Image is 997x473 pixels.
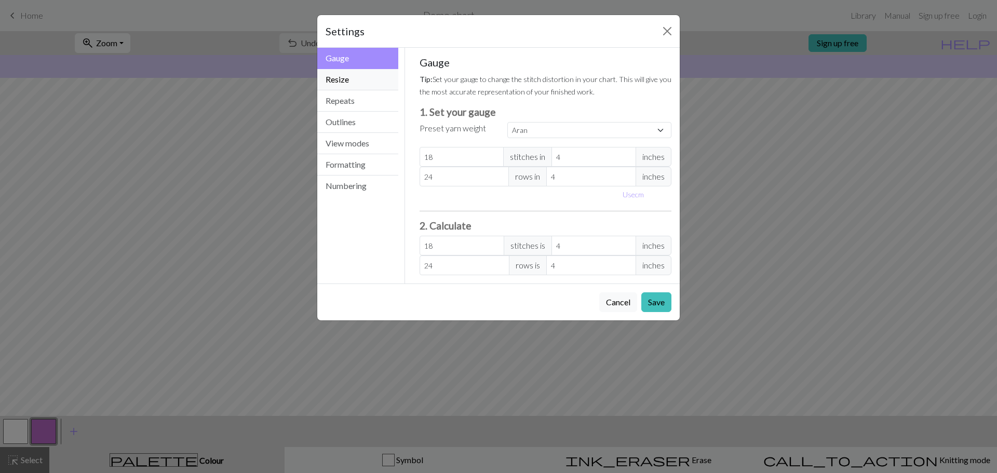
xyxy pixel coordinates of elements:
button: Usecm [618,186,649,202]
button: Gauge [317,48,398,69]
button: Save [641,292,671,312]
span: stitches in [503,147,552,167]
button: Close [659,23,676,39]
h5: Settings [326,23,365,39]
label: Preset yarn weight [420,122,486,134]
span: inches [636,167,671,186]
small: Set your gauge to change the stitch distortion in your chart. This will give you the most accurat... [420,75,671,96]
span: inches [636,236,671,255]
span: rows in [508,167,547,186]
span: inches [636,147,671,167]
button: Resize [317,69,398,90]
span: stitches is [504,236,552,255]
button: View modes [317,133,398,154]
h5: Gauge [420,56,672,69]
button: Repeats [317,90,398,112]
strong: Tip: [420,75,433,84]
h3: 2. Calculate [420,220,672,232]
button: Formatting [317,154,398,175]
button: Outlines [317,112,398,133]
button: Cancel [599,292,637,312]
span: rows is [509,255,547,275]
span: inches [636,255,671,275]
h3: 1. Set your gauge [420,106,672,118]
button: Numbering [317,175,398,196]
